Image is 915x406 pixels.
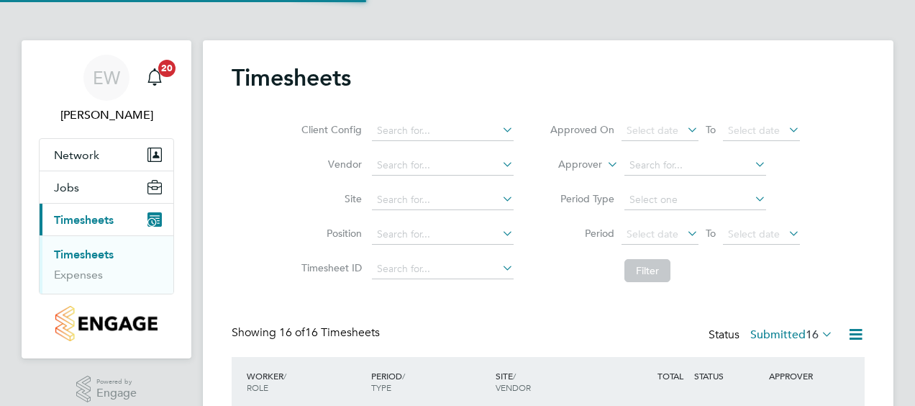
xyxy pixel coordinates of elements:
div: WORKER [243,363,368,400]
a: EW[PERSON_NAME] [39,55,174,124]
span: Network [54,148,99,162]
a: Timesheets [54,248,114,261]
span: EW [93,68,120,87]
span: / [402,370,405,382]
span: 20 [158,60,176,77]
input: Search for... [624,155,766,176]
button: Timesheets [40,204,173,235]
span: 16 [806,328,819,342]
label: Period [550,227,614,240]
span: Timesheets [54,213,114,227]
label: Submitted [750,328,833,342]
span: Jobs [54,181,79,194]
nav: Main navigation [22,40,191,358]
input: Search for... [372,190,514,210]
a: Powered byEngage [76,376,137,403]
span: Eamon Woods [39,107,174,124]
span: 16 Timesheets [279,325,380,340]
div: Showing [232,325,383,340]
span: Select date [627,227,678,240]
a: 20 [140,55,169,101]
div: Timesheets [40,235,173,294]
span: To [701,120,720,139]
span: / [283,370,286,382]
span: ROLE [247,382,268,393]
label: Approved On [550,123,614,136]
div: STATUS [691,363,765,389]
div: APPROVER [765,363,840,389]
span: Powered by [96,376,137,388]
input: Search for... [372,155,514,176]
label: Timesheet ID [297,261,362,274]
label: Period Type [550,192,614,205]
label: Position [297,227,362,240]
span: TOTAL [657,370,683,382]
input: Search for... [372,259,514,279]
div: PERIOD [368,363,492,400]
input: Search for... [372,225,514,245]
button: Filter [624,259,670,282]
input: Select one [624,190,766,210]
label: Site [297,192,362,205]
a: Go to home page [39,306,174,341]
span: Select date [728,227,780,240]
div: SITE [492,363,616,400]
img: countryside-properties-logo-retina.png [55,306,157,341]
span: Select date [627,124,678,137]
button: Jobs [40,171,173,203]
h2: Timesheets [232,63,351,92]
input: Search for... [372,121,514,141]
div: Status [709,325,836,346]
label: Approver [537,158,602,172]
span: / [513,370,516,382]
span: TYPE [371,382,391,393]
span: 16 of [279,325,305,340]
a: Expenses [54,268,103,281]
button: Network [40,139,173,171]
span: Engage [96,387,137,400]
span: To [701,224,720,243]
span: Select date [728,124,780,137]
span: VENDOR [496,382,531,393]
label: Vendor [297,158,362,171]
label: Client Config [297,123,362,136]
